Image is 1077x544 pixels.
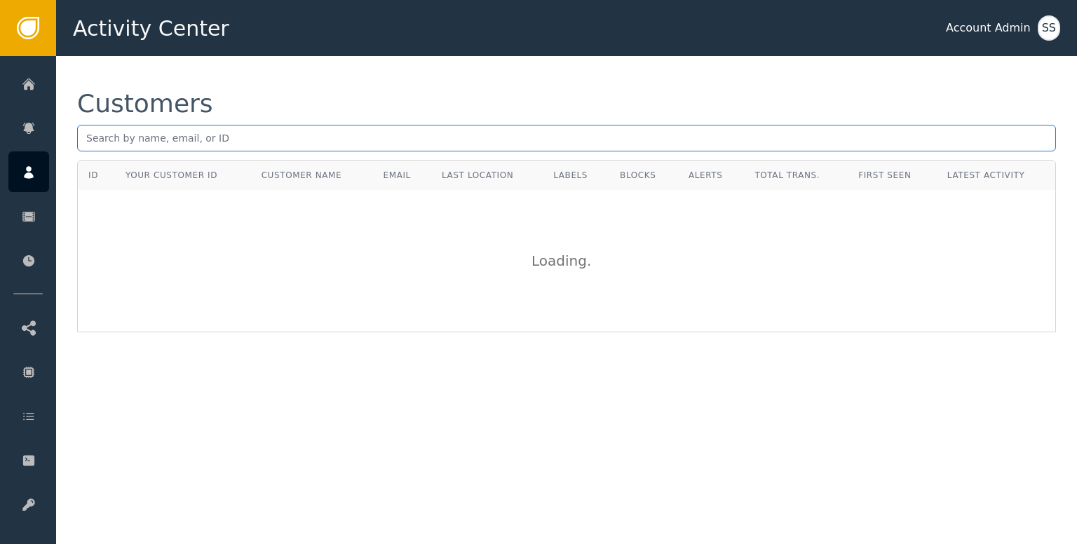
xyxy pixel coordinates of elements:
div: Labels [553,169,599,182]
div: Loading . [531,250,602,271]
div: Total Trans. [754,169,837,182]
div: Email [384,169,421,182]
div: Customer Name [262,169,363,182]
div: Blocks [620,169,668,182]
span: Activity Center [73,13,229,44]
div: Account Admin [946,20,1031,36]
div: Alerts [689,169,733,182]
input: Search by name, email, or ID [77,125,1056,151]
div: Latest Activity [947,169,1045,182]
button: SS [1038,15,1060,41]
div: Your Customer ID [126,169,217,182]
div: ID [88,169,98,182]
div: First Seen [858,169,926,182]
div: Last Location [442,169,532,182]
div: Customers [77,91,213,116]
